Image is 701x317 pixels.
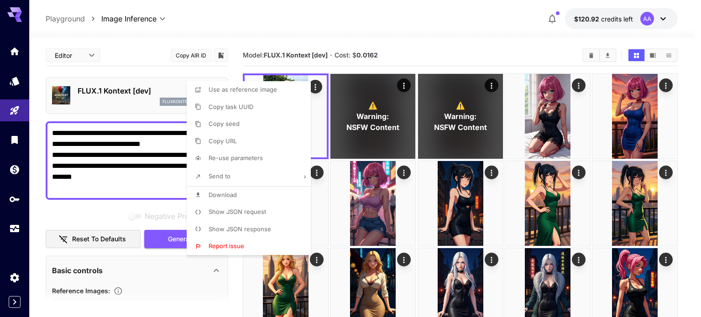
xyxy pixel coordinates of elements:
[209,103,253,110] span: Copy task UUID
[209,208,266,215] span: Show JSON request
[209,154,263,161] span: Re-use parameters
[209,86,277,93] span: Use as reference image
[209,191,237,198] span: Download
[209,242,244,249] span: Report issue
[209,137,237,145] span: Copy URL
[209,120,240,127] span: Copy seed
[209,172,230,180] span: Send to
[209,225,271,233] span: Show JSON response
